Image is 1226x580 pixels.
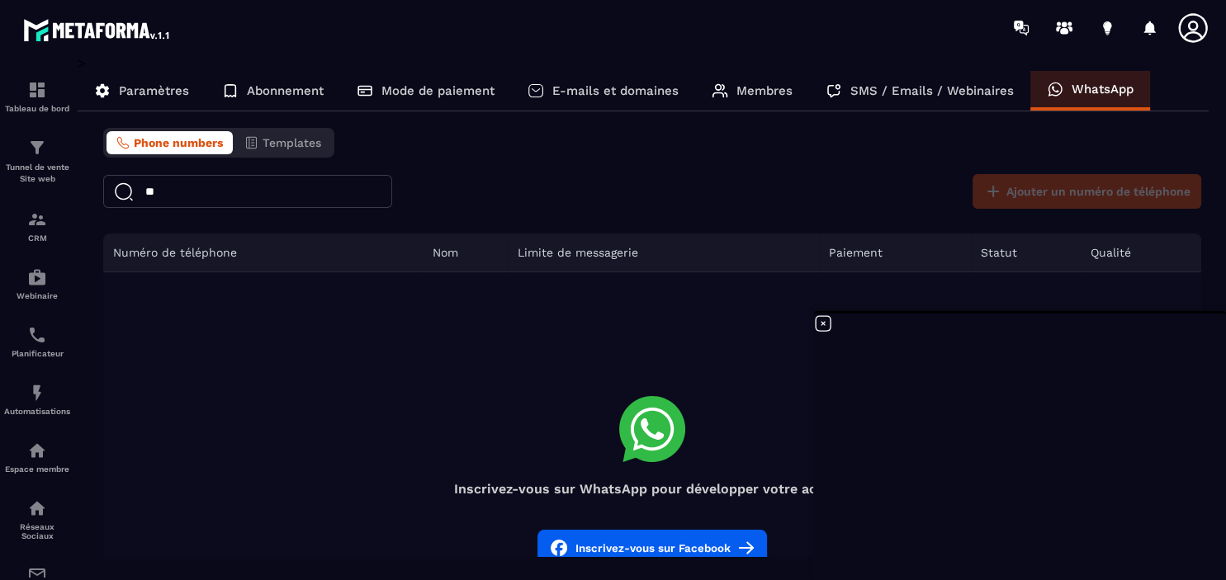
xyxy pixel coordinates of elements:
[23,15,172,45] img: logo
[103,481,1201,497] h4: Inscrivez-vous sur WhatsApp pour développer votre activité
[4,68,70,125] a: formationformationTableau de bord
[4,255,70,313] a: automationsautomationsWebinaire
[4,428,70,486] a: automationsautomationsEspace membre
[234,131,331,154] button: Templates
[4,486,70,553] a: social-networksocial-networkRéseaux Sociaux
[27,80,47,100] img: formation
[381,83,495,98] p: Mode de paiement
[423,233,508,272] th: Nom
[27,325,47,345] img: scheduler
[4,104,70,113] p: Tableau de bord
[537,530,767,566] button: Inscrivez-vous sur Facebook
[27,383,47,403] img: automations
[4,233,70,243] p: CRM
[119,83,189,98] p: Paramètres
[819,233,971,272] th: Paiement
[107,131,233,154] button: Phone numbers
[4,291,70,300] p: Webinaire
[552,83,679,98] p: E-mails et domaines
[1081,233,1201,272] th: Qualité
[27,441,47,460] img: automations
[134,136,223,149] span: Phone numbers
[4,464,70,474] p: Espace membre
[263,136,321,149] span: Templates
[4,349,70,358] p: Planificateur
[4,370,70,428] a: automationsautomationsAutomatisations
[971,233,1082,272] th: Statut
[4,162,70,185] p: Tunnel de vente Site web
[4,197,70,255] a: formationformationCRM
[507,233,818,272] th: Limite de messagerie
[247,83,324,98] p: Abonnement
[850,83,1014,98] p: SMS / Emails / Webinaires
[27,267,47,287] img: automations
[1072,82,1134,97] p: WhatsApp
[27,138,47,158] img: formation
[27,498,47,518] img: social-network
[736,83,793,98] p: Membres
[4,522,70,540] p: Réseaux Sociaux
[4,407,70,416] p: Automatisations
[103,233,423,272] th: Numéro de téléphone
[4,313,70,370] a: schedulerschedulerPlanificateur
[27,210,47,229] img: formation
[4,125,70,197] a: formationformationTunnel de vente Site web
